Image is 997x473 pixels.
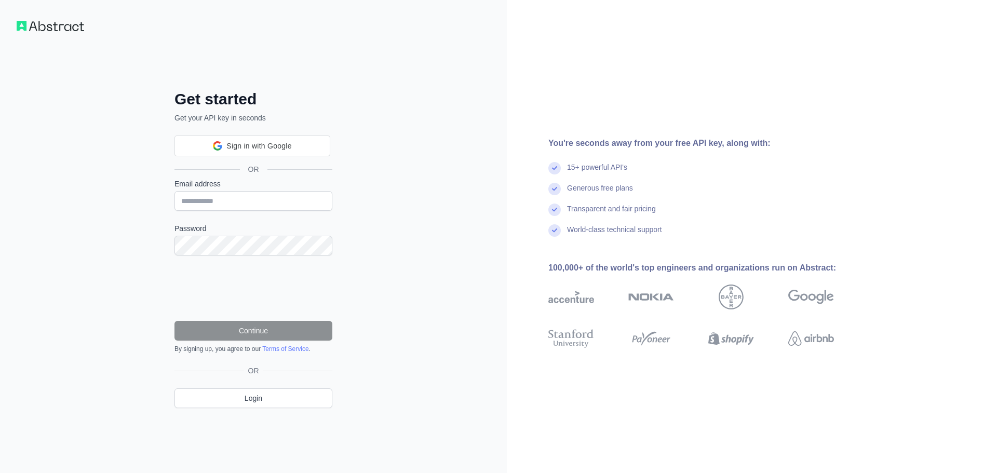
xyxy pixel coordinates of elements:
span: OR [240,164,267,174]
div: 15+ powerful API's [567,162,627,183]
img: airbnb [788,327,834,350]
button: Continue [174,321,332,341]
div: You're seconds away from your free API key, along with: [548,137,867,150]
iframe: reCAPTCHA [174,268,332,308]
div: 100,000+ of the world's top engineers and organizations run on Abstract: [548,262,867,274]
img: nokia [628,285,674,309]
img: payoneer [628,327,674,350]
img: check mark [548,224,561,237]
div: Generous free plans [567,183,633,204]
img: check mark [548,162,561,174]
img: stanford university [548,327,594,350]
div: By signing up, you agree to our . [174,345,332,353]
img: google [788,285,834,309]
a: Login [174,388,332,408]
span: Sign in with Google [226,141,291,152]
p: Get your API key in seconds [174,113,332,123]
img: check mark [548,204,561,216]
img: check mark [548,183,561,195]
img: accenture [548,285,594,309]
div: Transparent and fair pricing [567,204,656,224]
h2: Get started [174,90,332,109]
img: shopify [708,327,754,350]
div: Sign in with Google [174,136,330,156]
label: Password [174,223,332,234]
label: Email address [174,179,332,189]
img: Workflow [17,21,84,31]
img: bayer [719,285,744,309]
a: Terms of Service [262,345,308,353]
div: World-class technical support [567,224,662,245]
span: OR [244,366,263,376]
